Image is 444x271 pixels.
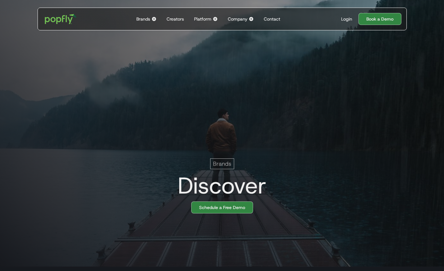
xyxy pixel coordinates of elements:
a: Creators [164,8,186,30]
a: home [40,9,81,28]
a: Book a Demo [358,13,401,25]
div: Login [341,16,352,22]
div: Platform [194,16,211,22]
div: Creators [167,16,184,22]
a: Contact [261,8,283,30]
div: Brands [136,16,150,22]
a: Schedule a Free Demo [191,201,253,213]
div: Contact [264,16,280,22]
div: Company [228,16,247,22]
a: Login [339,16,355,22]
p: Brands [213,160,231,168]
h1: Discover [173,173,266,198]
